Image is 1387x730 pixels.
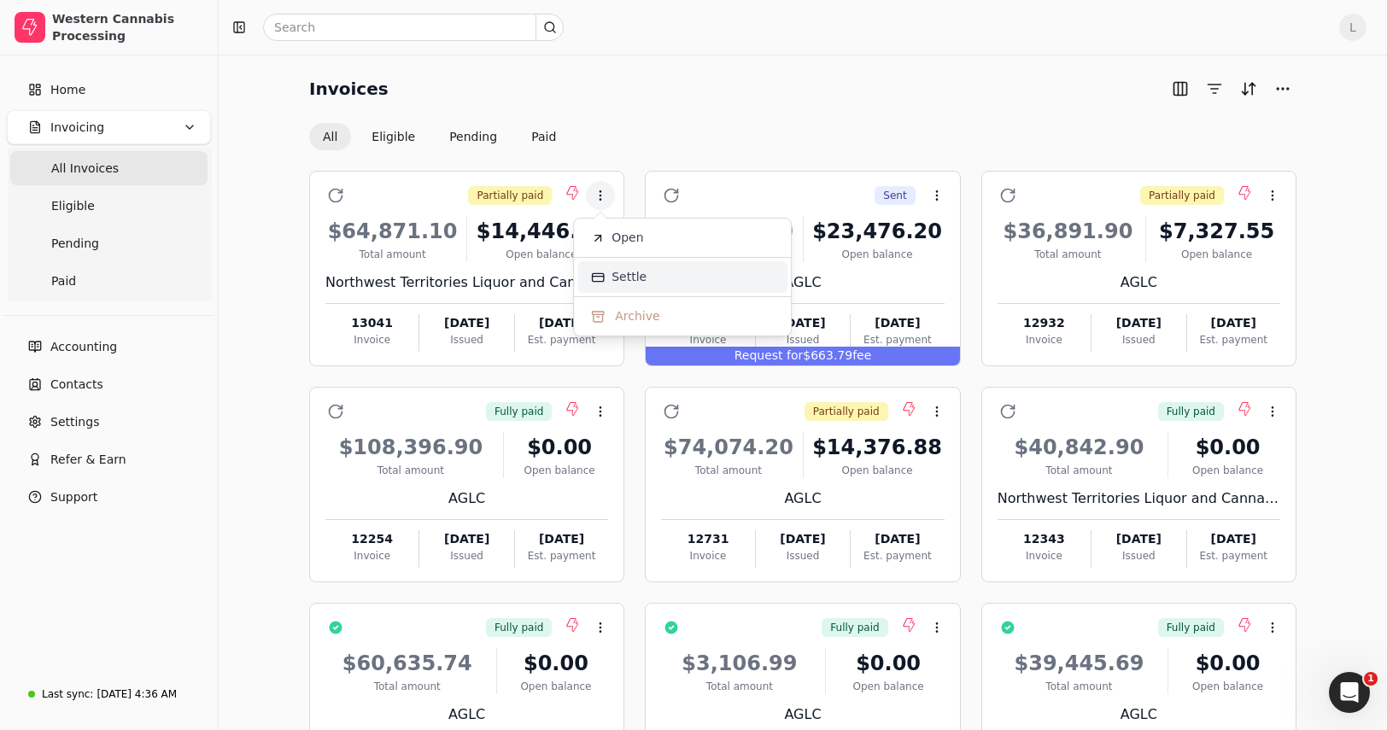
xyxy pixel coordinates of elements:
span: Fully paid [1167,620,1215,635]
span: Sent [883,188,906,203]
div: Est. payment [515,332,608,347]
div: $0.00 [1175,432,1280,463]
div: Invoice filter options [309,123,570,150]
div: Est. payment [515,548,608,564]
div: 12731 [661,530,754,548]
div: $7,327.55 [1153,216,1280,247]
div: $36,891.90 [998,216,1139,247]
div: Issued [419,332,513,347]
a: All Invoices [10,151,208,185]
div: Total amount [325,679,489,694]
div: Est. payment [851,548,944,564]
div: Total amount [661,463,795,478]
div: Last sync: [42,686,93,702]
div: Invoice [661,548,754,564]
div: 12343 [998,530,1091,548]
span: Open [612,229,643,247]
button: All [309,123,351,150]
div: AGLC [325,488,608,509]
span: Settings [50,413,99,431]
span: Fully paid [830,620,879,635]
div: Invoice [998,332,1091,347]
div: $64,871.10 [325,216,459,247]
div: Open balance [1175,463,1280,478]
div: [DATE] [1187,314,1280,332]
button: Invoicing [7,110,211,144]
div: [DATE] [419,314,513,332]
span: Accounting [50,338,117,356]
span: 1 [1364,672,1378,686]
div: Open balance [1153,247,1280,262]
div: Open balance [811,247,945,262]
div: [DATE] [756,314,850,332]
span: Fully paid [495,404,543,419]
a: Settings [7,405,211,439]
button: Paid [518,123,570,150]
button: Eligible [358,123,429,150]
div: Western Cannabis Processing [52,10,203,44]
span: Fully paid [495,620,543,635]
div: $60,635.74 [325,648,489,679]
span: Support [50,488,97,506]
span: fee [852,348,871,362]
div: $40,842.90 [998,432,1162,463]
span: Home [50,81,85,99]
a: Pending [10,226,208,260]
button: More [1269,75,1296,102]
div: Open balance [511,463,608,478]
div: 12254 [325,530,418,548]
div: $23,476.20 [661,216,795,247]
div: $14,376.88 [811,432,945,463]
span: Settle [612,268,647,286]
button: Sort [1235,75,1262,102]
span: Invoicing [50,119,104,137]
span: Fully paid [1167,404,1215,419]
span: All Invoices [51,160,119,178]
div: 12932 [998,314,1091,332]
div: $3,106.99 [661,648,817,679]
div: $108,396.90 [325,432,496,463]
div: Issued [756,548,850,564]
a: Accounting [7,330,211,364]
span: Eligible [51,197,95,215]
div: $39,445.69 [998,648,1162,679]
div: AGLC [325,704,608,725]
div: Northwest Territories Liquor and Cannabis Commission [325,272,608,293]
div: AGLC [998,704,1280,725]
div: $0.00 [1175,648,1280,679]
div: AGLC [998,272,1280,293]
span: L [1339,14,1367,41]
h2: Invoices [309,75,389,102]
div: $14,446.79 [474,216,608,247]
span: Paid [51,272,76,290]
span: Partially paid [477,188,543,203]
div: [DATE] [515,314,608,332]
a: Contacts [7,367,211,401]
a: Home [7,73,211,107]
div: $74,074.20 [661,432,795,463]
div: Open balance [474,247,608,262]
div: Open balance [811,463,945,478]
div: Total amount [661,679,817,694]
div: Invoice [998,548,1091,564]
div: [DATE] [515,530,608,548]
div: [DATE] [851,314,944,332]
a: Paid [10,264,208,298]
div: AGLC [661,704,944,725]
button: Support [7,480,211,514]
div: Open balance [1175,679,1280,694]
div: Open balance [833,679,945,694]
div: Invoice [661,332,754,347]
span: Request for [734,348,804,362]
span: Partially paid [1149,188,1215,203]
div: Invoice [325,332,418,347]
div: $663.79 [646,347,959,365]
div: [DATE] [756,530,850,548]
div: [DATE] [851,530,944,548]
a: Eligible [10,189,208,223]
button: Refer & Earn [7,442,211,476]
span: Partially paid [813,404,880,419]
div: [DATE] [1091,314,1185,332]
div: AGLC [661,272,944,293]
div: $0.00 [833,648,945,679]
